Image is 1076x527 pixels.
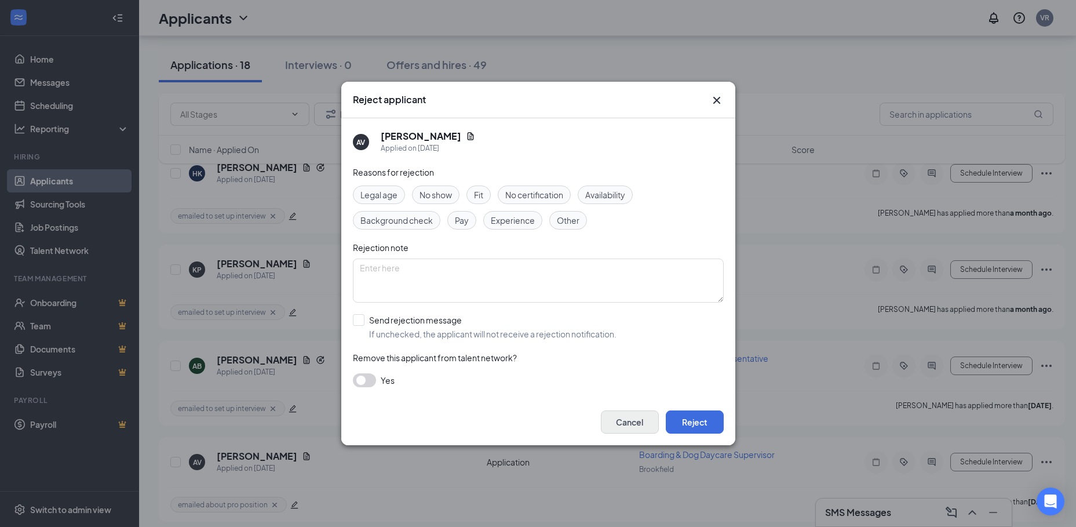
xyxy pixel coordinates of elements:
[353,352,517,363] span: Remove this applicant from talent network?
[666,410,724,434] button: Reject
[360,214,433,227] span: Background check
[356,137,365,147] div: AV
[557,214,579,227] span: Other
[381,130,461,143] h5: [PERSON_NAME]
[505,188,563,201] span: No certification
[353,93,426,106] h3: Reject applicant
[353,242,408,253] span: Rejection note
[381,373,395,387] span: Yes
[1037,488,1064,515] div: Open Intercom Messenger
[601,410,659,434] button: Cancel
[420,188,452,201] span: No show
[455,214,469,227] span: Pay
[491,214,535,227] span: Experience
[474,188,483,201] span: Fit
[710,93,724,107] button: Close
[710,93,724,107] svg: Cross
[353,167,434,177] span: Reasons for rejection
[585,188,625,201] span: Availability
[360,188,397,201] span: Legal age
[466,132,475,141] svg: Document
[381,143,475,154] div: Applied on [DATE]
